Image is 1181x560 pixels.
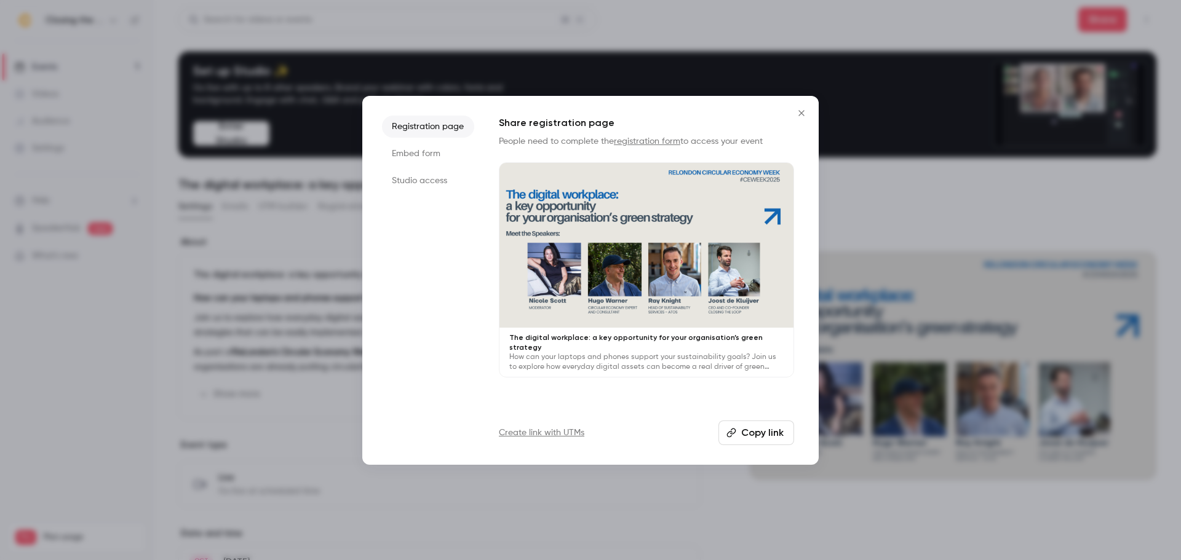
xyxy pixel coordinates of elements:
[499,162,794,378] a: The digital workplace: a key opportunity for your organisation’s green strategyHow can your lapto...
[509,352,784,372] p: How can your laptops and phones support your sustainability goals? Join us to explore how everyda...
[499,427,584,439] a: Create link with UTMs
[718,420,794,445] button: Copy link
[382,143,474,165] li: Embed form
[789,101,814,125] button: Close
[382,116,474,138] li: Registration page
[499,135,794,148] p: People need to complete the to access your event
[499,116,794,130] h1: Share registration page
[509,333,784,352] p: The digital workplace: a key opportunity for your organisation’s green strategy
[382,170,474,192] li: Studio access
[614,137,680,146] a: registration form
